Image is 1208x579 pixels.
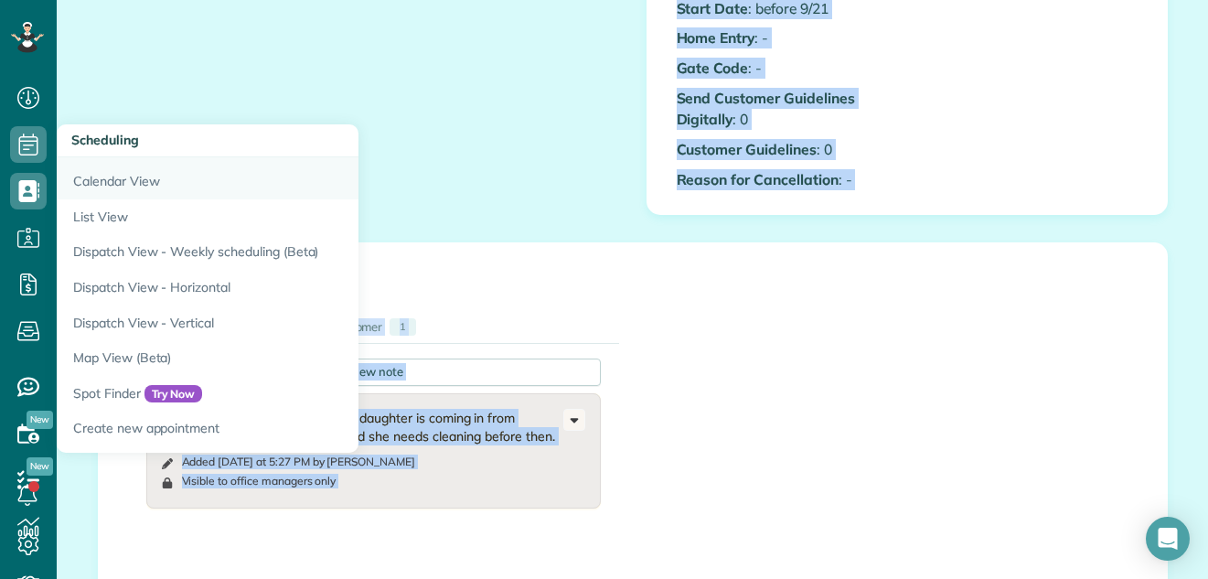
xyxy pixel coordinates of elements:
[162,409,563,445] div: She is having surgery on 9/24 her daughter is coming in from [GEOGRAPHIC_DATA] on 9/21 and she ne...
[182,474,337,488] div: Visible to office managers only
[677,27,893,48] p: : -
[677,59,749,77] b: Gate Code
[71,132,139,148] span: Scheduling
[57,157,514,199] a: Calendar View
[144,385,203,403] span: Try Now
[57,411,514,453] a: Create new appointment
[146,359,601,386] div: New note
[677,170,839,188] b: Reason for Cancellation
[677,28,755,47] b: Home Entry
[390,318,416,336] div: 1
[27,457,53,476] span: New
[27,411,53,429] span: New
[677,58,893,79] p: : -
[677,89,855,128] b: Send Customer Guidelines Digitally
[57,306,514,341] a: Dispatch View - Vertical
[57,340,514,376] a: Map View (Beta)
[57,270,514,306] a: Dispatch View - Horizontal
[677,140,817,158] b: Customer Guidelines
[128,276,1138,303] h3: Notes
[57,199,514,235] a: List View
[677,169,893,190] p: : -
[57,234,514,270] a: Dispatch View - Weekly scheduling (Beta)
[182,455,415,468] time: Added [DATE] at 5:27 PM by [PERSON_NAME]
[57,376,514,412] a: Spot FinderTry Now
[1146,517,1190,561] div: Open Intercom Messenger
[677,139,893,160] p: : 0
[677,88,893,130] p: : 0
